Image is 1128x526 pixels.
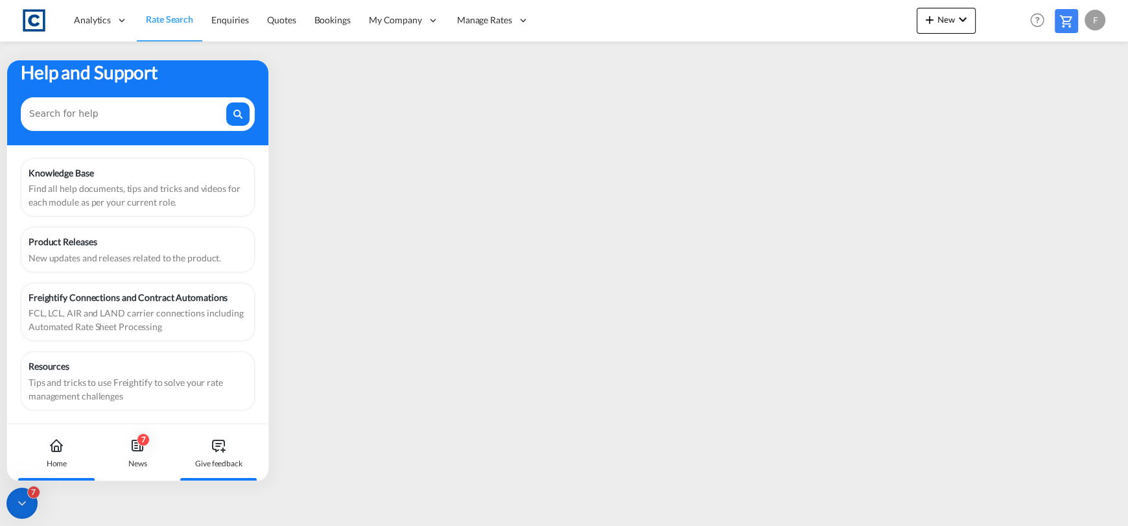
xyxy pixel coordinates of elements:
[146,14,193,25] span: Rate Search
[922,12,937,27] md-icon: icon-plus 400-fg
[1085,10,1105,30] div: F
[955,12,970,27] md-icon: icon-chevron-down
[1026,9,1055,32] div: Help
[314,14,351,25] span: Bookings
[369,14,422,27] span: My Company
[19,6,49,35] img: 1fdb9190129311efbfaf67cbb4249bed.jpeg
[74,14,111,27] span: Analytics
[917,8,976,34] button: icon-plus 400-fgNewicon-chevron-down
[1026,9,1048,31] span: Help
[211,14,249,25] span: Enquiries
[922,14,970,25] span: New
[267,14,296,25] span: Quotes
[457,14,512,27] span: Manage Rates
